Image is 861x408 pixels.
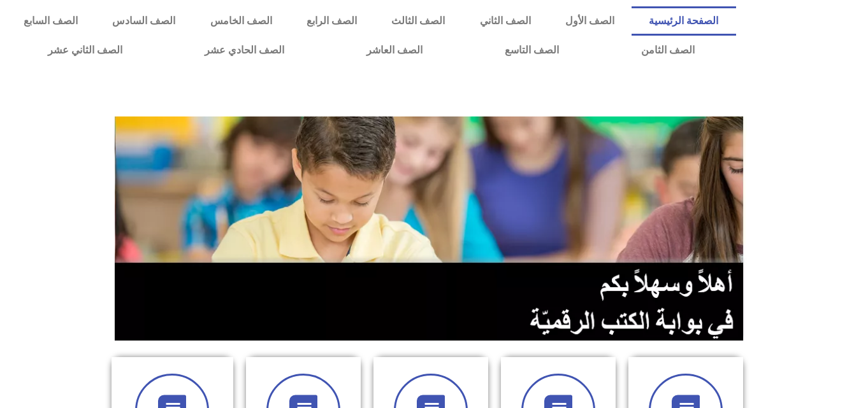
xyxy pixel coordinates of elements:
[374,6,462,36] a: الصف الثالث
[6,36,163,65] a: الصف الثاني عشر
[463,36,600,65] a: الصف التاسع
[95,6,192,36] a: الصف السادس
[325,36,463,65] a: الصف العاشر
[632,6,735,36] a: الصفحة الرئيسية
[548,6,632,36] a: الصف الأول
[289,6,374,36] a: الصف الرابع
[163,36,325,65] a: الصف الحادي عشر
[6,6,95,36] a: الصف السابع
[463,6,548,36] a: الصف الثاني
[600,36,735,65] a: الصف الثامن
[193,6,289,36] a: الصف الخامس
